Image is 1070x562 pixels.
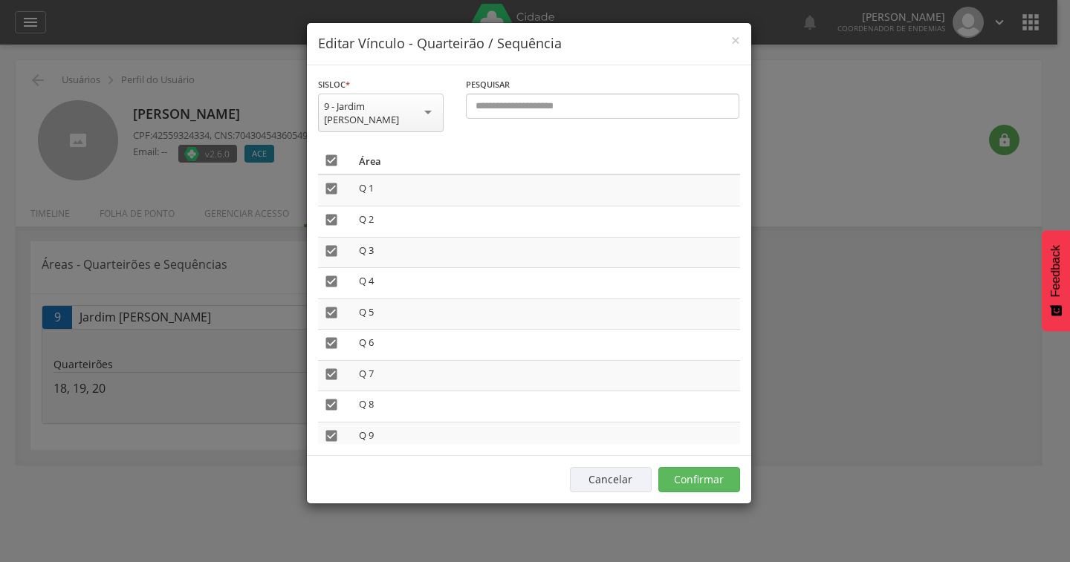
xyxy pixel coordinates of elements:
td: Q 1 [353,174,740,206]
td: Q 6 [353,330,740,361]
i:  [324,153,339,168]
i:  [324,244,339,258]
i:  [324,274,339,289]
i:  [324,428,339,443]
span: Pesquisar [466,79,510,90]
td: Q 4 [353,268,740,299]
td: Q 3 [353,237,740,268]
i:  [324,212,339,227]
i:  [324,181,339,196]
button: Feedback - Mostrar pesquisa [1042,230,1070,331]
div: 9 - Jardim [PERSON_NAME] [324,99,438,126]
td: Q 9 [353,422,740,453]
i:  [324,367,339,382]
button: Cancelar [570,467,652,492]
span: × [731,30,740,50]
i:  [324,336,339,350]
td: Q 8 [353,391,740,422]
button: Close [731,33,740,48]
i:  [324,397,339,412]
td: Q 5 [353,298,740,330]
td: Q 2 [353,206,740,237]
i:  [324,305,339,320]
td: Q 7 [353,360,740,391]
h4: Editar Vínculo - Quarteirão / Sequência [318,34,740,53]
th: Área [353,147,740,174]
span: Sisloc [318,79,346,90]
span: Feedback [1049,245,1063,297]
button: Confirmar [658,467,740,492]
